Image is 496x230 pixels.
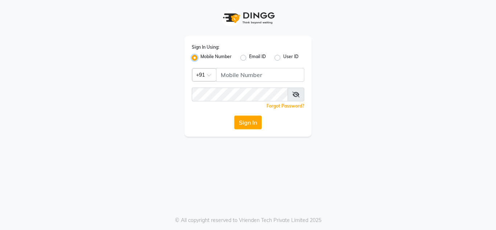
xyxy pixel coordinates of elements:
[267,103,304,109] a: Forgot Password?
[200,53,232,62] label: Mobile Number
[216,68,304,82] input: Username
[283,53,298,62] label: User ID
[249,53,266,62] label: Email ID
[234,116,262,129] button: Sign In
[192,44,219,51] label: Sign In Using:
[219,7,277,29] img: logo1.svg
[192,88,288,101] input: Username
